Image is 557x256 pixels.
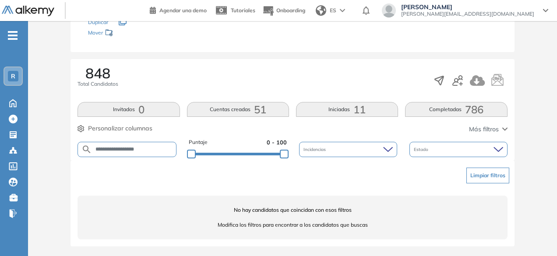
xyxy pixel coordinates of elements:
i: - [8,35,18,36]
button: Iniciadas11 [296,102,398,117]
img: arrow [340,9,345,12]
span: 0 - 100 [267,138,287,147]
img: SEARCH_ALT [81,144,92,155]
span: No hay candidatos que coincidan con esos filtros [78,206,507,214]
span: R [11,73,15,80]
button: Limpiar filtros [466,168,509,183]
span: Incidencias [303,146,328,153]
span: Total Candidatos [78,80,118,88]
span: [PERSON_NAME] [401,4,534,11]
a: Agendar una demo [150,4,207,15]
button: Completadas786 [405,102,507,117]
span: Agendar una demo [159,7,207,14]
img: world [316,5,326,16]
span: Puntaje [189,138,208,147]
span: [PERSON_NAME][EMAIL_ADDRESS][DOMAIN_NAME] [401,11,534,18]
span: Tutoriales [231,7,255,14]
button: Personalizar columnas [78,124,152,133]
span: Modifica los filtros para encontrar a los candidatos que buscas [78,221,507,229]
button: Más filtros [469,125,508,134]
div: Estado [409,142,508,157]
span: Más filtros [469,125,499,134]
button: Invitados0 [78,102,180,117]
span: 848 [85,66,110,80]
span: Onboarding [276,7,305,14]
div: Mover [88,25,176,42]
span: ES [330,7,336,14]
img: Logo [2,6,54,17]
button: Onboarding [262,1,305,20]
span: Estado [414,146,430,153]
div: Incidencias [299,142,397,157]
span: Personalizar columnas [88,124,152,133]
button: Cuentas creadas51 [187,102,289,117]
span: Duplicar [88,19,108,25]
